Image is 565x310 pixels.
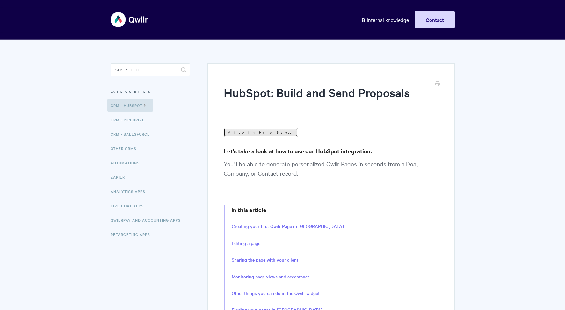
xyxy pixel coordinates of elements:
a: QwilrPay and Accounting Apps [111,214,185,226]
a: Editing a page [232,240,260,247]
a: Contact [415,11,455,28]
a: Internal knowledge [356,11,414,28]
a: Live Chat Apps [111,199,148,212]
a: Retargeting Apps [111,228,155,241]
h1: HubSpot: Build and Send Proposals [224,85,429,112]
h3: In this article [231,205,438,214]
a: Other CRMs [111,142,141,155]
a: Print this Article [435,81,440,88]
a: Monitoring page views and acceptance [232,273,310,280]
a: View in Help Scout [224,128,298,137]
a: Sharing the page with your client [232,256,298,263]
a: Creating your first Qwilr Page in [GEOGRAPHIC_DATA] [232,223,344,230]
input: Search [111,63,190,76]
a: Other things you can do in the Qwilr widget [232,290,320,297]
a: CRM - HubSpot [107,99,153,112]
img: Qwilr Help Center [111,8,148,32]
p: You'll be able to generate personalized Qwilr Pages in seconds from a Deal, Company, or Contact r... [224,159,438,189]
a: Automations [111,156,144,169]
a: CRM - Salesforce [111,128,155,140]
h3: Let's take a look at how to use our HubSpot integration. [224,147,438,156]
h3: Categories [111,86,190,97]
a: Analytics Apps [111,185,150,198]
a: CRM - Pipedrive [111,113,149,126]
a: Zapier [111,171,130,183]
